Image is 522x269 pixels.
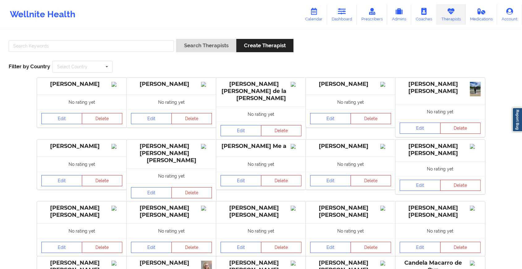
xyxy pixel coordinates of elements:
[221,125,261,136] a: Edit
[400,204,481,219] div: [PERSON_NAME] [PERSON_NAME]
[82,175,123,186] button: Delete
[310,242,351,253] a: Edit
[497,4,522,25] a: Account
[387,4,411,25] a: Admins
[82,242,123,253] button: Delete
[171,187,212,198] button: Delete
[201,206,212,211] img: Image%2Fplaceholer-image.png
[310,204,391,219] div: [PERSON_NAME] [PERSON_NAME]
[216,223,306,238] div: No rating yet
[176,39,236,52] button: Search Therapists
[291,206,301,211] img: Image%2Fplaceholer-image.png
[395,104,485,119] div: No rating yet
[470,206,481,211] img: Image%2Fplaceholer-image.png
[440,123,481,134] button: Delete
[380,82,391,87] img: Image%2Fplaceholer-image.png
[171,242,212,253] button: Delete
[171,113,212,124] button: Delete
[400,123,440,134] a: Edit
[351,113,391,124] button: Delete
[131,113,172,124] a: Edit
[380,206,391,211] img: Image%2Fplaceholer-image.png
[9,63,50,69] span: Filter by Country
[306,95,395,110] div: No rating yet
[221,242,261,253] a: Edit
[357,4,387,25] a: Prescribers
[380,261,391,266] img: Image%2Fplaceholer-image.png
[131,204,212,219] div: [PERSON_NAME] [PERSON_NAME]
[261,175,302,186] button: Delete
[351,175,391,186] button: Delete
[310,81,391,88] div: [PERSON_NAME]
[112,144,122,149] img: Image%2Fplaceholer-image.png
[261,125,302,136] button: Delete
[440,242,481,253] button: Delete
[291,261,301,266] img: Image%2Fplaceholer-image.png
[327,4,357,25] a: Dashboard
[301,4,327,25] a: Calendar
[37,223,127,238] div: No rating yet
[470,261,481,266] img: Image%2Fplaceholer-image.png
[41,175,82,186] a: Edit
[470,144,481,149] img: Image%2Fplaceholer-image.png
[37,157,127,172] div: No rating yet
[291,144,301,149] img: Image%2Fplaceholer-image.png
[9,40,174,52] input: Search Keywords
[201,144,212,149] img: Image%2Fplaceholer-image.png
[41,143,122,150] div: [PERSON_NAME]
[127,223,216,238] div: No rating yet
[216,107,306,122] div: No rating yet
[131,187,172,198] a: Edit
[411,4,437,25] a: Coaches
[306,223,395,238] div: No rating yet
[201,82,212,87] img: Image%2Fplaceholer-image.png
[310,143,391,150] div: [PERSON_NAME]
[400,143,481,157] div: [PERSON_NAME] [PERSON_NAME]
[131,81,212,88] div: [PERSON_NAME]
[41,242,82,253] a: Edit
[291,82,301,87] img: Image%2Fplaceholer-image.png
[400,81,481,95] div: [PERSON_NAME] [PERSON_NAME]
[470,82,481,96] img: af653f90-b5aa-4584-b7ce-bc9dc27affc6_IMG_2483.jpeg
[112,206,122,211] img: Image%2Fplaceholer-image.png
[37,95,127,110] div: No rating yet
[512,107,522,132] a: Report Bug
[216,157,306,172] div: No rating yet
[82,113,123,124] button: Delete
[310,175,351,186] a: Edit
[395,161,485,176] div: No rating yet
[41,113,82,124] a: Edit
[236,39,293,52] button: Create Therapist
[57,65,87,69] div: Select Country
[131,259,212,267] div: [PERSON_NAME]
[112,261,122,266] img: Image%2Fplaceholer-image.png
[41,204,122,219] div: [PERSON_NAME] [PERSON_NAME]
[41,81,122,88] div: [PERSON_NAME]
[400,242,440,253] a: Edit
[221,175,261,186] a: Edit
[131,242,172,253] a: Edit
[437,4,465,25] a: Therapists
[400,180,440,191] a: Edit
[131,143,212,164] div: [PERSON_NAME] [PERSON_NAME] [PERSON_NAME]
[395,223,485,238] div: No rating yet
[310,113,351,124] a: Edit
[351,242,391,253] button: Delete
[440,180,481,191] button: Delete
[221,143,301,150] div: [PERSON_NAME] Me a
[127,168,216,183] div: No rating yet
[221,204,301,219] div: [PERSON_NAME] [PERSON_NAME]
[306,157,395,172] div: No rating yet
[380,144,391,149] img: Image%2Fplaceholer-image.png
[112,82,122,87] img: Image%2Fplaceholer-image.png
[221,81,301,102] div: [PERSON_NAME] [PERSON_NAME] de la [PERSON_NAME]
[127,95,216,110] div: No rating yet
[261,242,302,253] button: Delete
[465,4,497,25] a: Medications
